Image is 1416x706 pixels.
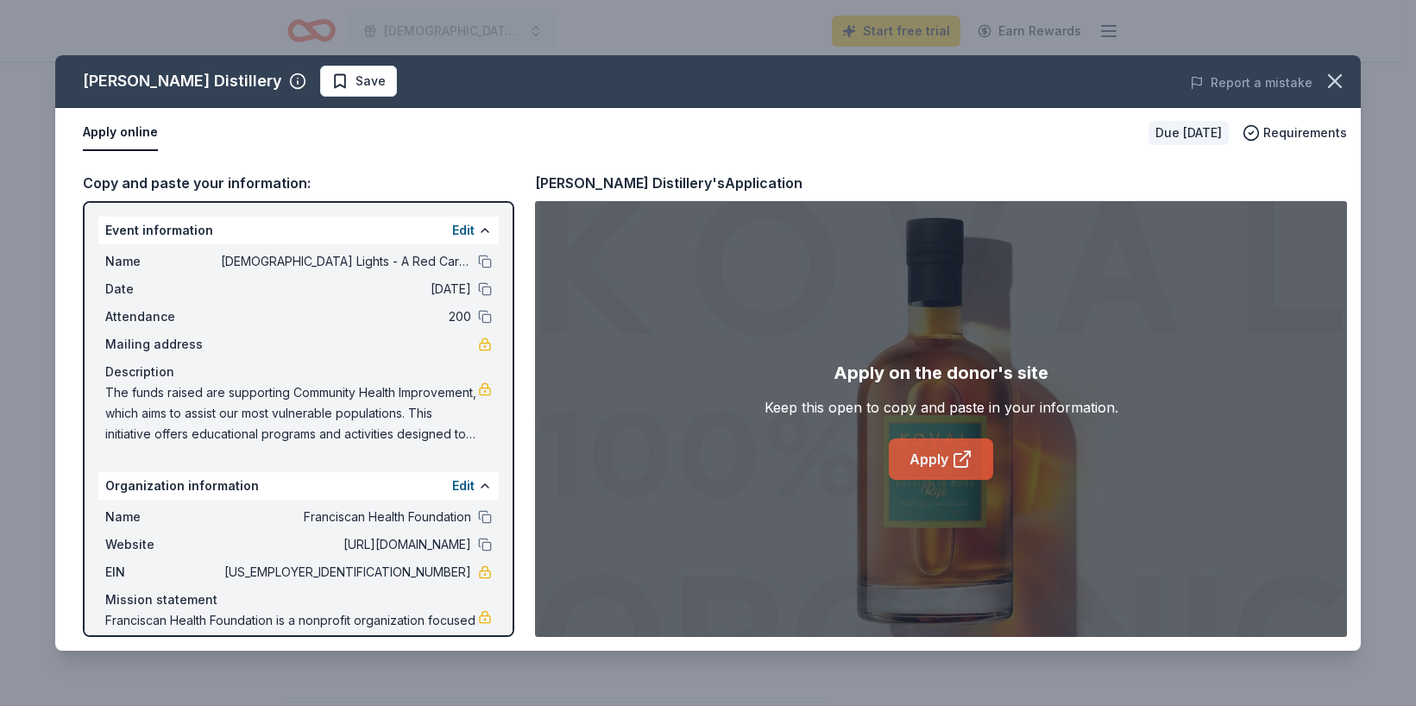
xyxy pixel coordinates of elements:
[105,279,221,299] span: Date
[105,362,492,382] div: Description
[83,172,514,194] div: Copy and paste your information:
[452,220,475,241] button: Edit
[105,562,221,583] span: EIN
[1149,121,1229,145] div: Due [DATE]
[452,476,475,496] button: Edit
[221,562,471,583] span: [US_EMPLOYER_IDENTIFICATION_NUMBER]
[765,397,1118,418] div: Keep this open to copy and paste in your information.
[1263,123,1347,143] span: Requirements
[83,115,158,151] button: Apply online
[221,534,471,555] span: [URL][DOMAIN_NAME]
[105,251,221,272] span: Name
[889,438,993,480] a: Apply
[98,217,499,244] div: Event information
[221,306,471,327] span: 200
[105,334,221,355] span: Mailing address
[105,534,221,555] span: Website
[1190,72,1312,93] button: Report a mistake
[105,610,478,672] span: Franciscan Health Foundation is a nonprofit organization focused on philanthrophy, voluntarism, o...
[98,472,499,500] div: Organization information
[535,172,802,194] div: [PERSON_NAME] Distillery's Application
[1243,123,1347,143] button: Requirements
[105,589,492,610] div: Mission statement
[83,67,282,95] div: [PERSON_NAME] Distillery
[105,306,221,327] span: Attendance
[105,507,221,527] span: Name
[221,507,471,527] span: Franciscan Health Foundation
[356,71,386,91] span: Save
[834,359,1048,387] div: Apply on the donor's site
[320,66,397,97] button: Save
[221,279,471,299] span: [DATE]
[221,251,471,272] span: [DEMOGRAPHIC_DATA] Lights - A Red Carpet Affair
[105,382,478,444] span: The funds raised are supporting Community Health Improvement, which aims to assist our most vulne...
